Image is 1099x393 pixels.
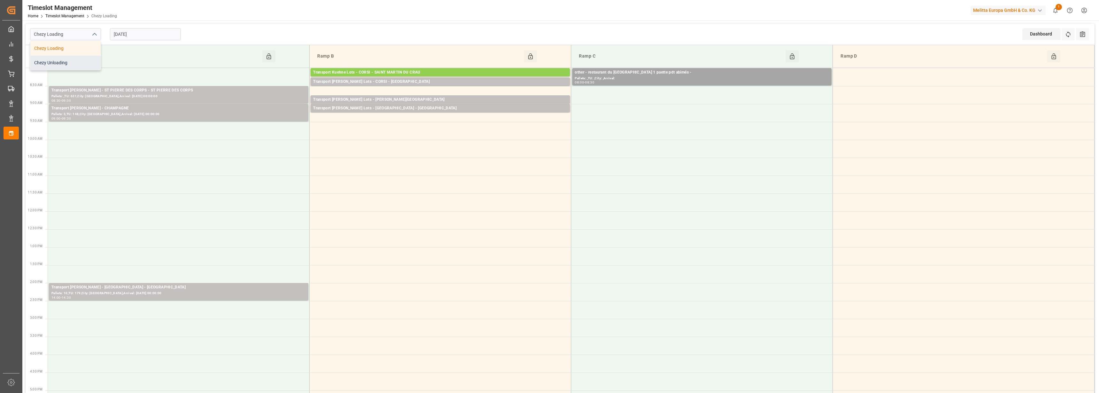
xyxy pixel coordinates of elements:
div: 09:30 [62,117,71,120]
div: Ramp A [53,50,262,62]
span: 5:00 PM [30,388,42,391]
div: Ramp C [576,50,786,62]
span: 1:30 PM [30,262,42,266]
div: 14:30 [62,296,71,299]
span: 1 [1056,4,1062,10]
div: Transport [PERSON_NAME] - ST PIERRE DES CORPS - ST PIERRE DES CORPS [51,87,306,94]
div: Pallets: 4,TU: 514,City: [GEOGRAPHIC_DATA],Arrival: [DATE] 00:00:00 [313,112,567,117]
span: 3:00 PM [30,316,42,319]
div: Pallets: 3,TU: 148,City: [GEOGRAPHIC_DATA],Arrival: [DATE] 00:00:00 [51,112,306,117]
div: Pallets: 11,TU: 261,City: [GEOGRAPHIC_DATA][PERSON_NAME],Arrival: [DATE] 00:00:00 [313,76,567,81]
a: Timeslot Management [45,14,84,18]
div: 08:30 [585,81,594,84]
div: 14:00 [51,296,61,299]
div: Transport [PERSON_NAME] Lots - [PERSON_NAME][GEOGRAPHIC_DATA] [313,97,567,103]
button: Help Center [1063,3,1077,18]
span: 11:30 AM [28,191,42,194]
div: Melitta Europa GmbH & Co. KG [971,6,1046,15]
div: Pallets: 13,TU: ,City: [GEOGRAPHIC_DATA],Arrival: [DATE] 00:00:00 [313,85,567,90]
div: - [584,81,585,84]
span: 9:30 AM [30,119,42,122]
span: 10:00 AM [28,137,42,140]
span: 9:00 AM [30,101,42,105]
div: - [61,296,62,299]
button: show 1 new notifications [1048,3,1063,18]
button: Melitta Europa GmbH & Co. KG [971,4,1048,16]
div: Transport [PERSON_NAME] Lots - [GEOGRAPHIC_DATA] - [GEOGRAPHIC_DATA] [313,105,567,112]
div: Ramp D [838,50,1047,62]
span: 2:30 PM [30,298,42,302]
div: Transport [PERSON_NAME] - CHAMPAGNE [51,105,306,112]
div: Pallets: ,TU: ,City: ,Arrival: [575,76,829,81]
div: Transport Kuehne Lots - CORSI - SAINT MARTIN DU CRAU [313,69,567,76]
div: Chezy Unloading [30,56,101,70]
input: Type to search/select [30,28,101,40]
div: Pallets: 10,TU: 179,City: [GEOGRAPHIC_DATA],Arrival: [DATE] 00:00:00 [51,291,306,296]
div: 08:00 [575,81,584,84]
div: - [61,117,62,120]
span: 12:30 PM [28,226,42,230]
div: Timeslot Management [28,3,117,12]
span: 4:30 PM [30,370,42,373]
span: 8:30 AM [30,83,42,87]
span: 4:00 PM [30,352,42,355]
div: 09:00 [62,99,71,102]
span: 3:30 PM [30,334,42,337]
div: Dashboard [1022,28,1061,40]
div: Pallets: ,TU: 631,City: [GEOGRAPHIC_DATA],Arrival: [DATE] 00:00:00 [51,94,306,99]
div: Ramp B [315,50,524,62]
div: - [61,99,62,102]
button: close menu [89,29,99,39]
div: 08:30 [51,99,61,102]
div: other - restaurant du [GEOGRAPHIC_DATA] 1 paette pdt abimés - [575,69,829,76]
span: 10:30 AM [28,155,42,158]
div: Chezy Loading [30,41,101,56]
div: Transport [PERSON_NAME] Lots - CORSI - [GEOGRAPHIC_DATA] [313,79,567,85]
div: Pallets: 3,TU: ,City: [PERSON_NAME][GEOGRAPHIC_DATA],Arrival: [DATE] 00:00:00 [313,103,567,108]
span: 12:00 PM [28,208,42,212]
span: 1:00 PM [30,244,42,248]
span: 2:00 PM [30,280,42,284]
div: 09:00 [51,117,61,120]
span: 11:00 AM [28,173,42,176]
input: DD-MM-YYYY [110,28,181,40]
a: Home [28,14,38,18]
div: Transport [PERSON_NAME] - [GEOGRAPHIC_DATA] - [GEOGRAPHIC_DATA] [51,284,306,291]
